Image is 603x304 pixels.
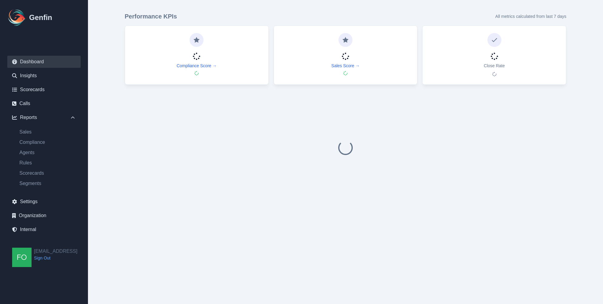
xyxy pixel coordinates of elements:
[7,97,81,110] a: Calls
[15,128,81,136] a: Sales
[12,248,32,267] img: founders@genfin.ai
[7,70,81,82] a: Insights
[7,223,81,236] a: Internal
[29,13,52,22] h1: Genfin
[331,63,359,69] a: Sales Score →
[484,63,505,69] p: Close Rate
[15,139,81,146] a: Compliance
[15,159,81,167] a: Rules
[125,12,177,21] h3: Performance KPIs
[15,180,81,187] a: Segments
[15,170,81,177] a: Scorecards
[34,248,77,255] h2: [EMAIL_ADDRESS]
[7,84,81,96] a: Scorecards
[7,8,27,27] img: Logo
[15,149,81,156] a: Agents
[177,63,217,69] a: Compliance Score →
[7,56,81,68] a: Dashboard
[495,13,566,19] p: All metrics calculated from last 7 days
[7,210,81,222] a: Organization
[7,196,81,208] a: Settings
[7,111,81,124] div: Reports
[34,255,77,261] a: Sign Out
